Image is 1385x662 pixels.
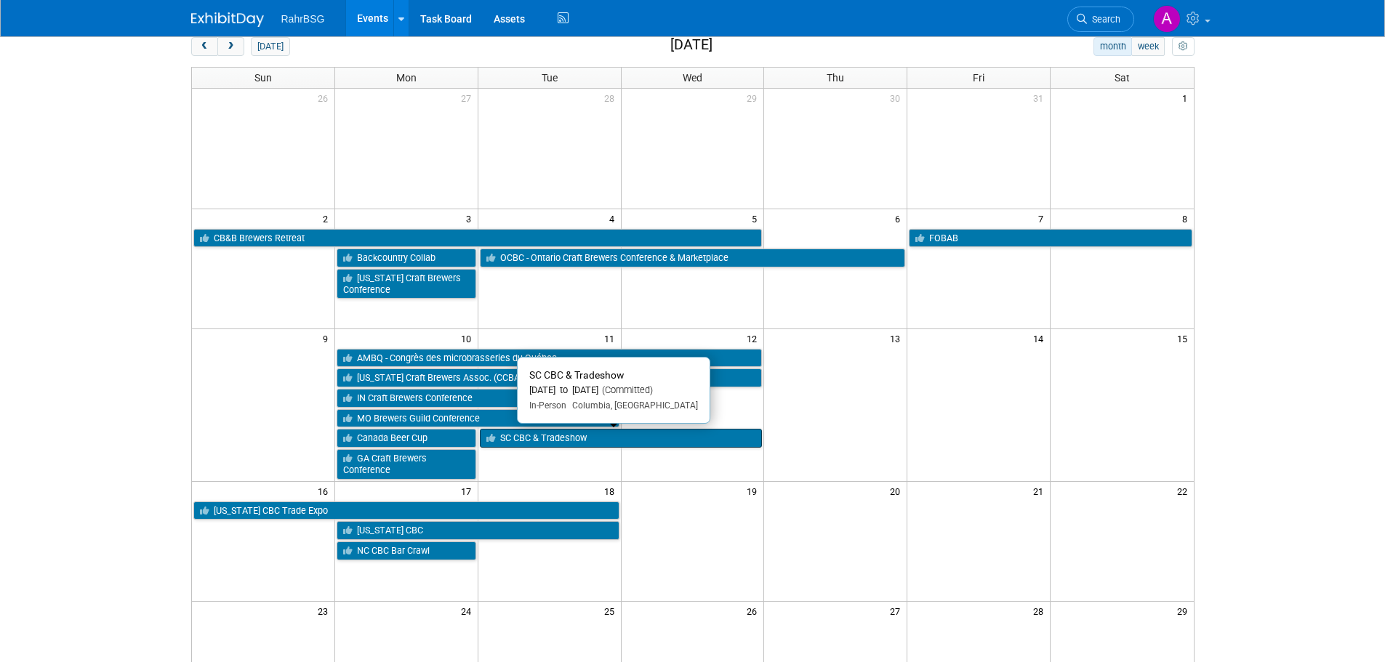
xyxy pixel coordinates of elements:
[1032,89,1050,107] span: 31
[1181,209,1194,227] span: 8
[598,384,653,395] span: (Committed)
[529,400,566,411] span: In-Person
[191,37,218,56] button: prev
[465,209,478,227] span: 3
[1131,37,1165,56] button: week
[603,602,621,620] span: 25
[745,482,763,500] span: 19
[321,209,334,227] span: 2
[459,329,478,347] span: 10
[459,89,478,107] span: 27
[603,89,621,107] span: 28
[670,37,712,53] h2: [DATE]
[337,409,619,428] a: MO Brewers Guild Conference
[745,602,763,620] span: 26
[337,429,476,448] a: Canada Beer Cup
[603,329,621,347] span: 11
[337,389,619,408] a: IN Craft Brewers Conference
[321,329,334,347] span: 9
[316,482,334,500] span: 16
[888,89,907,107] span: 30
[750,209,763,227] span: 5
[217,37,244,56] button: next
[603,482,621,500] span: 18
[542,72,558,84] span: Tue
[529,369,624,381] span: SC CBC & Tradeshow
[337,541,476,560] a: NC CBC Bar Crawl
[193,229,763,248] a: CB&B Brewers Retreat
[566,400,698,411] span: Columbia, [GEOGRAPHIC_DATA]
[337,521,619,540] a: [US_STATE] CBC
[193,501,619,520] a: [US_STATE] CBC Trade Expo
[1115,72,1130,84] span: Sat
[251,37,289,56] button: [DATE]
[1093,37,1132,56] button: month
[337,269,476,299] a: [US_STATE] Craft Brewers Conference
[337,368,763,387] a: [US_STATE] Craft Brewers Assoc. (CCBA) Summit
[1067,7,1134,32] a: Search
[1181,89,1194,107] span: 1
[281,13,325,25] span: RahrBSG
[894,209,907,227] span: 6
[608,209,621,227] span: 4
[1032,602,1050,620] span: 28
[1179,42,1188,52] i: Personalize Calendar
[909,229,1192,248] a: FOBAB
[888,329,907,347] span: 13
[254,72,272,84] span: Sun
[888,602,907,620] span: 27
[316,602,334,620] span: 23
[1176,329,1194,347] span: 15
[337,449,476,479] a: GA Craft Brewers Conference
[480,249,906,267] a: OCBC - Ontario Craft Brewers Conference & Marketplace
[337,349,763,368] a: AMBQ - Congrès des microbrasseries du Québec
[459,482,478,500] span: 17
[973,72,984,84] span: Fri
[480,429,763,448] a: SC CBC & Tradeshow
[1176,482,1194,500] span: 22
[1087,14,1120,25] span: Search
[683,72,702,84] span: Wed
[1153,5,1181,33] img: Ashley Grotewold
[745,329,763,347] span: 12
[745,89,763,107] span: 29
[316,89,334,107] span: 26
[396,72,417,84] span: Mon
[888,482,907,500] span: 20
[337,249,476,267] a: Backcountry Collab
[1032,329,1050,347] span: 14
[191,12,264,27] img: ExhibitDay
[1037,209,1050,227] span: 7
[459,602,478,620] span: 24
[827,72,844,84] span: Thu
[1172,37,1194,56] button: myCustomButton
[1176,602,1194,620] span: 29
[529,384,698,397] div: [DATE] to [DATE]
[1032,482,1050,500] span: 21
